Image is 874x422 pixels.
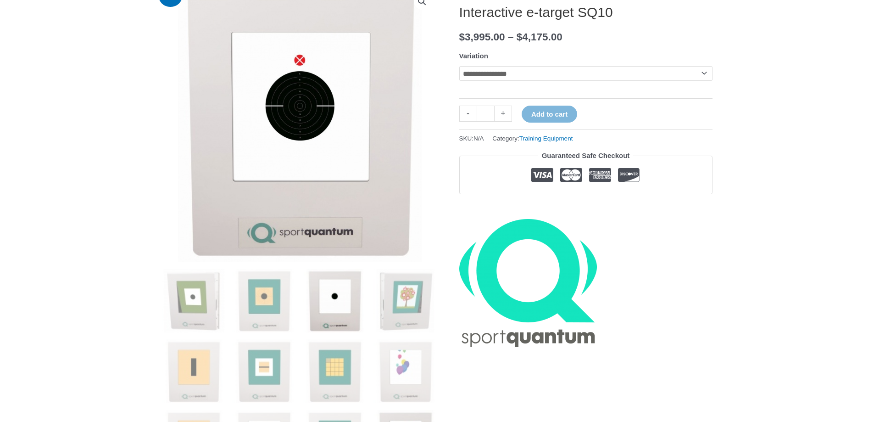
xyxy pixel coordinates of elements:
span: $ [459,31,465,43]
label: Variation [459,52,488,60]
span: $ [517,31,523,43]
img: Interactive e-target SQ10 - Image 8 [373,339,437,403]
iframe: Customer reviews powered by Trustpilot [459,201,713,212]
bdi: 4,175.00 [517,31,562,43]
img: Interactive e-target SQ10 - Image 2 [232,269,296,332]
a: - [459,106,477,122]
a: + [495,106,512,122]
img: Interactive e-target SQ10 - Image 6 [232,339,296,403]
img: Interactive e-target SQ10 - Image 7 [303,339,367,403]
span: SKU: [459,133,484,144]
img: Interactive e-target SQ10 - Image 5 [162,339,226,403]
h1: Interactive e-target SQ10 [459,4,713,21]
span: N/A [473,135,484,142]
a: SportQuantum [459,219,597,347]
img: SQ10 Interactive e-target [162,269,226,332]
bdi: 3,995.00 [459,31,505,43]
legend: Guaranteed Safe Checkout [538,149,634,162]
img: Interactive e-target SQ10 - Image 4 [373,269,437,332]
button: Add to cart [522,106,577,123]
a: Training Equipment [519,135,573,142]
img: Interactive e-target SQ10 - Image 3 [303,269,367,332]
input: Product quantity [477,106,495,122]
span: Category: [492,133,573,144]
span: – [508,31,514,43]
